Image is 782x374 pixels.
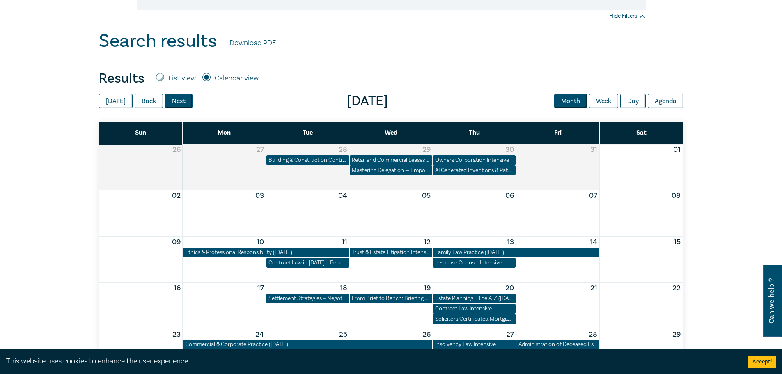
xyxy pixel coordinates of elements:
div: Mastering Delegation — Empowering Junior Lawyers for Success [352,166,430,174]
div: Owners Corporation Intensive [435,156,514,164]
button: 11 [342,237,347,248]
div: Commercial & Corporate Practice (November 2025) [185,340,430,349]
div: Hide Filters [609,12,646,20]
button: 25 [339,329,347,340]
div: AI Generated Inventions & Patents – Navigating Legal Uncertainty [435,166,514,174]
button: 07 [589,190,597,201]
span: Tue [303,128,313,137]
button: 28 [339,145,347,155]
button: Agenda [648,94,683,108]
span: Sat [636,128,647,137]
button: 22 [672,283,681,294]
button: 06 [505,190,514,201]
button: 18 [340,283,347,294]
span: Wed [385,128,397,137]
button: 30 [505,145,514,155]
label: List view [168,73,196,84]
button: 19 [424,283,431,294]
button: 21 [590,283,597,294]
button: Accept cookies [748,356,776,368]
span: Can we help ? [768,270,775,332]
span: Mon [218,128,231,137]
button: 24 [255,329,264,340]
span: [DATE] [193,93,543,109]
span: Sun [135,128,146,137]
h1: Search results [99,30,217,52]
div: Ethics & Professional Responsibility (November 2025) [185,248,347,257]
span: Fri [554,128,562,137]
button: Month [554,94,587,108]
div: Trust & Estate Litigation Intensive [352,248,430,257]
button: 20 [505,283,514,294]
div: This website uses cookies to enhance the user experience. [6,356,736,367]
button: 27 [256,145,264,155]
button: 01 [673,145,681,155]
button: 29 [422,145,431,155]
button: 14 [590,237,597,248]
button: 28 [589,329,597,340]
button: 10 [257,237,264,248]
div: Solicitors Certificates, Mortgages & Guarantees – Risky Business [435,315,514,323]
button: 17 [257,283,264,294]
button: 29 [672,329,681,340]
h4: Results [99,70,144,87]
button: Next [165,94,193,108]
div: In-house Counsel Intensive [435,259,514,267]
button: 04 [338,190,347,201]
button: 31 [590,145,597,155]
span: Thu [469,128,480,137]
div: Settlement Strategies – Negotiating and Advising on Offers of Settlement [268,294,347,303]
button: 27 [506,329,514,340]
button: 09 [172,237,181,248]
button: 26 [422,329,431,340]
div: Administration of Deceased Estates (Nov 2025) [518,340,597,349]
button: 23 [172,329,181,340]
button: [DATE] [99,94,133,108]
div: Retail and Commercial Leases - A Practical Guide (October 2025) [352,156,430,164]
a: Download PDF [229,38,276,48]
button: Back [135,94,163,108]
label: Calendar view [215,73,259,84]
button: 16 [174,283,181,294]
div: Building & Construction Contracts – Contract Interpretation following Pafburn [268,156,347,164]
div: Family Law Practice (November 2025) [435,248,597,257]
button: 12 [424,237,431,248]
button: 26 [172,145,181,155]
button: 13 [507,237,514,248]
button: Day [620,94,646,108]
button: 03 [255,190,264,201]
button: Week [589,94,618,108]
button: 05 [422,190,431,201]
div: Estate Planning - The A-Z (Nov 2025) [435,294,514,303]
div: Contract Law Intensive [435,305,514,313]
button: 08 [672,190,681,201]
div: Insolvency Law Intensive [435,340,514,349]
div: From Brief to Bench: Briefing Counsel for Success [352,294,430,303]
div: Contract Law in 2025 – Penalties, Unfair Terms & Unconscionable Conduct [268,259,347,267]
button: 02 [172,190,181,201]
button: 15 [674,237,681,248]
